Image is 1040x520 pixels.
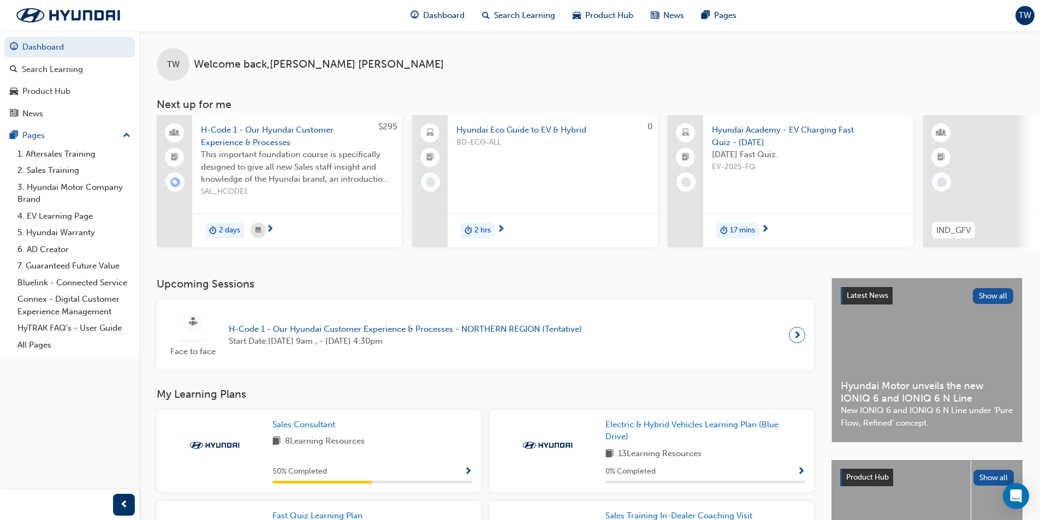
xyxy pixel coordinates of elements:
a: $295H-Code 1 - Our Hyundai Customer Experience & ProcessesThis important foundation course is spe... [157,115,402,247]
span: sessionType_FACE_TO_FACE-icon [189,315,197,329]
span: Hyundai Eco Guide to EV & Hybrid [456,124,649,136]
span: Start Date: [DATE] 9am , - [DATE] 4:30pm [229,335,582,348]
a: pages-iconPages [693,4,745,27]
a: 6. AD Creator [13,241,135,258]
div: Search Learning [22,63,83,76]
span: duration-icon [720,224,728,238]
span: BD-ECO-ALL [456,136,649,149]
span: car-icon [573,9,581,22]
span: learningResourceType_INSTRUCTOR_LED-icon [937,126,945,140]
button: Show Progress [464,465,472,479]
a: Connex - Digital Customer Experience Management [13,291,135,320]
a: News [4,104,135,124]
span: SAL_HCODE1 [201,186,394,198]
span: 2 hrs [474,224,491,237]
span: H-Code 1 - Our Hyundai Customer Experience & Processes - NORTHERN REGION (Tentative) [229,323,582,336]
a: Electric & Hybrid Vehicles Learning Plan (Blue Drive) [605,419,805,443]
span: 0 [647,122,652,132]
span: search-icon [482,9,490,22]
button: Pages [4,125,135,146]
span: book-icon [272,435,281,449]
span: learningRecordVerb_NONE-icon [937,177,947,187]
a: Product HubShow all [840,469,1014,486]
span: Show Progress [797,467,805,477]
span: prev-icon [120,498,128,512]
span: laptop-icon [682,126,690,140]
span: up-icon [123,129,130,143]
span: book-icon [605,447,614,461]
button: Show Progress [797,465,805,479]
span: EV-2025-FQ [712,161,905,174]
button: Show all [973,288,1014,304]
a: 2. Sales Training [13,162,135,179]
span: Product Hub [846,473,889,482]
a: 4. EV Learning Page [13,208,135,225]
a: 1. Aftersales Training [13,146,135,163]
span: booktick-icon [937,151,945,165]
a: Latest NewsShow all [841,287,1013,304]
span: TW [167,58,180,71]
a: 7. Guaranteed Future Value [13,258,135,274]
span: Welcome back , [PERSON_NAME] [PERSON_NAME] [194,58,444,71]
span: booktick-icon [426,151,434,165]
span: Latest News [847,291,888,300]
span: booktick-icon [171,151,179,165]
span: next-icon [793,327,801,343]
span: $295 [378,122,397,132]
span: calendar-icon [255,224,261,237]
span: laptop-icon [426,126,434,140]
span: Show Progress [464,467,472,477]
h3: Upcoming Sessions [157,278,814,290]
span: 13 Learning Resources [618,447,702,461]
button: TW [1015,6,1035,25]
span: car-icon [10,87,18,97]
a: car-iconProduct Hub [564,4,642,27]
span: next-icon [266,225,274,235]
span: pages-icon [702,9,710,22]
span: booktick-icon [682,151,690,165]
span: 8 Learning Resources [285,435,365,449]
span: guage-icon [10,43,18,52]
a: news-iconNews [642,4,693,27]
span: learningRecordVerb_NONE-icon [426,177,436,187]
span: 17 mins [730,224,755,237]
a: guage-iconDashboard [402,4,473,27]
a: Product Hub [4,81,135,101]
span: news-icon [651,9,659,22]
span: pages-icon [10,131,18,141]
a: Latest NewsShow allHyundai Motor unveils the new IONIQ 6 and IONIQ 6 N LineNew IONIQ 6 and IONIQ ... [831,278,1023,443]
span: news-icon [10,109,18,119]
a: 3. Hyundai Motor Company Brand [13,179,135,208]
span: search-icon [10,65,17,75]
img: Trak [5,4,131,27]
span: duration-icon [209,224,217,238]
a: search-iconSearch Learning [473,4,564,27]
span: Hyundai Academy - EV Charging Fast Quiz - [DATE] [712,124,905,148]
span: 0 % Completed [605,465,656,478]
span: Pages [714,9,736,22]
span: Search Learning [494,9,555,22]
div: News [22,107,43,120]
a: All Pages [13,337,135,354]
button: Show all [973,470,1014,486]
div: Open Intercom Messenger [1003,483,1029,509]
span: Sales Consultant [272,420,335,429]
span: New IONIQ 6 and IONIQ 6 N Line under ‘Pure Flow, Refined’ concept. [841,404,1013,429]
a: Search Learning [4,59,135,80]
a: Hyundai Academy - EV Charging Fast Quiz - [DATE][DATE] Fast Quiz.EV-2025-FQduration-icon17 mins [668,115,913,247]
span: [DATE] Fast Quiz. [712,148,905,161]
a: Dashboard [4,37,135,57]
h3: Next up for me [139,98,1040,111]
h3: My Learning Plans [157,388,814,401]
span: TW [1019,9,1031,22]
img: Trak [518,440,578,451]
span: next-icon [761,225,769,235]
span: Product Hub [585,9,633,22]
span: next-icon [497,225,505,235]
span: learningRecordVerb_ENROLL-icon [170,177,180,187]
span: News [663,9,684,22]
button: DashboardSearch LearningProduct HubNews [4,35,135,125]
span: H-Code 1 - Our Hyundai Customer Experience & Processes [201,124,394,148]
